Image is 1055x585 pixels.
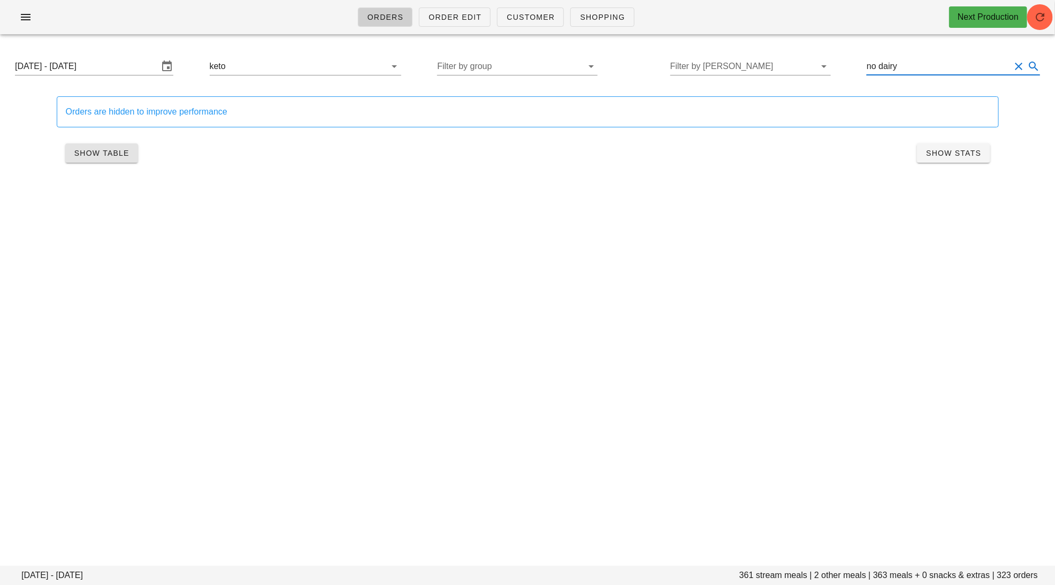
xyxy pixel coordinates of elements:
div: Orders are hidden to improve performance [66,105,990,118]
a: Order Edit [419,7,491,27]
div: Filter by [PERSON_NAME] [670,58,831,75]
span: Order Edit [428,13,481,21]
a: Customer [497,7,564,27]
span: Shopping [579,13,625,21]
span: Show Table [74,149,129,157]
span: Show Stats [926,149,981,157]
div: Next Production [958,11,1019,24]
div: keto [210,58,401,75]
button: Clear Search... [1012,60,1025,73]
button: Show Table [65,143,138,163]
a: Orders [358,7,413,27]
div: Filter by group [437,58,598,75]
div: keto [210,62,226,71]
span: Customer [506,13,555,21]
span: Orders [367,13,404,21]
a: Shopping [570,7,634,27]
button: Show Stats [917,143,990,163]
